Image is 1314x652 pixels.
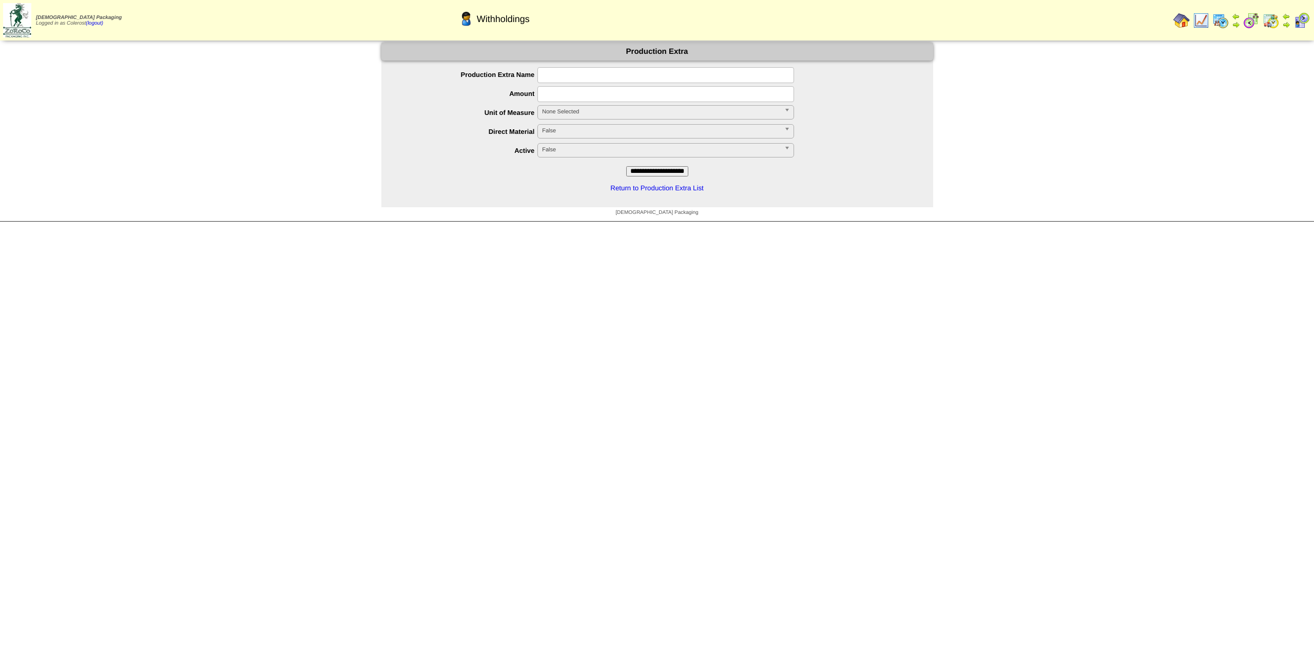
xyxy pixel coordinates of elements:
span: [DEMOGRAPHIC_DATA] Packaging [36,15,122,21]
img: admin.gif [458,11,475,27]
span: False [542,144,780,156]
label: Amount [402,90,538,97]
img: zoroco-logo-small.webp [3,3,31,37]
img: calendarprod.gif [1212,12,1229,29]
img: arrowright.gif [1282,21,1290,29]
img: calendarblend.gif [1243,12,1260,29]
label: Active [402,147,538,154]
label: Unit of Measure [402,109,538,116]
a: (logout) [86,21,103,26]
span: [DEMOGRAPHIC_DATA] Packaging [615,210,698,215]
img: arrowleft.gif [1232,12,1240,21]
label: Direct Material [402,128,538,135]
label: Production Extra Name [402,71,538,78]
img: calendarcustomer.gif [1293,12,1310,29]
span: Withholdings [477,14,530,25]
span: False [542,125,780,137]
img: arrowleft.gif [1282,12,1290,21]
img: arrowright.gif [1232,21,1240,29]
div: Production Extra [381,43,933,61]
img: line_graph.gif [1193,12,1209,29]
span: None Selected [542,106,780,118]
a: Return to Production Extra List [610,184,704,192]
img: calendarinout.gif [1263,12,1279,29]
span: Logged in as Colerost [36,15,122,26]
img: home.gif [1173,12,1190,29]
